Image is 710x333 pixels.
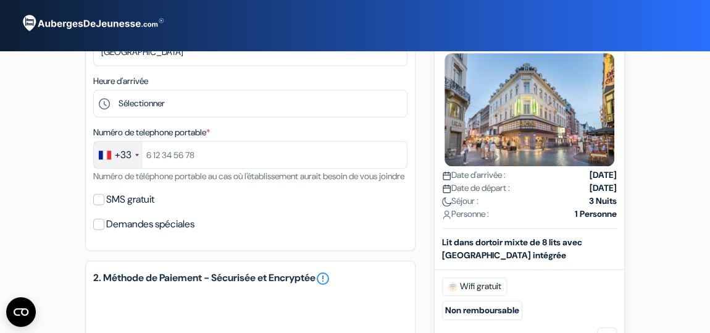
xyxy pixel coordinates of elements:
[442,181,510,194] span: Date de départ :
[442,300,522,319] small: Non remboursable
[442,171,451,180] img: calendar.svg
[442,277,507,295] span: Wifi gratuit
[575,207,617,220] strong: 1 Personne
[93,171,404,182] small: Numéro de téléphone portable au cas où l'établissement aurait besoin de vous joindre
[442,209,451,219] img: user_icon.svg
[590,168,617,181] strong: [DATE]
[442,168,506,181] span: Date d'arrivée :
[93,126,210,139] label: Numéro de telephone portable
[15,7,169,40] img: AubergesDeJeunesse.com
[442,207,489,220] span: Personne :
[6,297,36,327] button: CMP-Widget öffnen
[442,196,451,206] img: moon.svg
[442,183,451,193] img: calendar.svg
[442,194,478,207] span: Séjour :
[93,75,148,88] label: Heure d'arrivée
[315,271,330,286] a: error_outline
[589,194,617,207] strong: 3 Nuits
[106,216,194,233] label: Demandes spéciales
[448,281,457,291] img: free_wifi.svg
[115,148,132,162] div: +33
[106,191,154,208] label: SMS gratuit
[93,141,407,169] input: 6 12 34 56 78
[442,236,582,260] b: Lit dans dortoir mixte de 8 lits avec [GEOGRAPHIC_DATA] intégrée
[590,181,617,194] strong: [DATE]
[93,271,407,286] h5: 2. Méthode de Paiement - Sécurisée et Encryptée
[94,141,143,168] div: France: +33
